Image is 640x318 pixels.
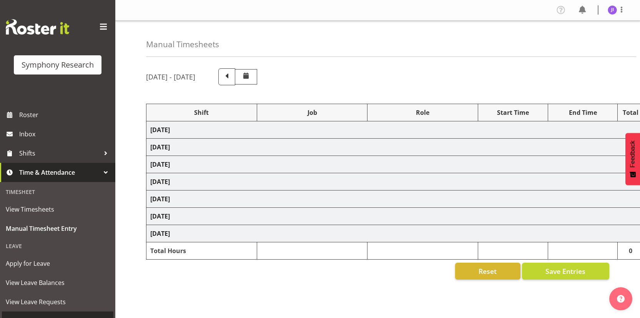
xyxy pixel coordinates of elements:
div: Symphony Research [22,59,94,71]
img: help-xxl-2.png [617,295,625,303]
div: Total [622,108,639,117]
button: Save Entries [522,263,609,280]
a: View Leave Balances [2,273,113,292]
img: jonathan-isidoro5583.jpg [608,5,617,15]
span: Time & Attendance [19,167,100,178]
span: Reset [479,266,497,276]
h4: Manual Timesheets [146,40,219,49]
div: Shift [150,108,253,117]
span: Shifts [19,147,100,159]
span: Feedback [629,141,636,167]
a: Manual Timesheet Entry [2,219,113,238]
div: Job [261,108,364,117]
div: Leave [2,238,113,254]
a: View Timesheets [2,200,113,219]
div: End Time [552,108,614,117]
img: Rosterit website logo [6,19,69,35]
span: Roster [19,109,111,121]
a: View Leave Requests [2,292,113,311]
span: Manual Timesheet Entry [6,223,110,234]
h5: [DATE] - [DATE] [146,73,195,81]
div: Start Time [482,108,544,117]
span: View Timesheets [6,204,110,215]
td: Total Hours [146,242,257,260]
button: Reset [455,263,520,280]
span: Apply for Leave [6,258,110,269]
div: Role [371,108,474,117]
button: Feedback - Show survey [625,133,640,185]
span: Inbox [19,128,111,140]
span: View Leave Balances [6,277,110,288]
a: Apply for Leave [2,254,113,273]
span: Save Entries [545,266,585,276]
span: View Leave Requests [6,296,110,308]
div: Timesheet [2,184,113,200]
